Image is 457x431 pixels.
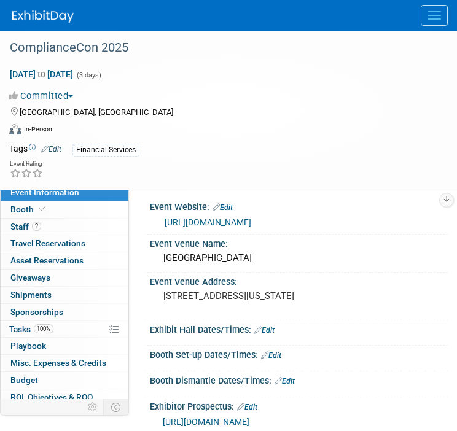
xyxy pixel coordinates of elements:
span: [DATE] [DATE] [9,69,74,80]
a: Edit [254,326,275,335]
a: Budget [1,372,128,389]
a: Edit [261,351,281,360]
a: Staff2 [1,219,128,235]
a: [URL][DOMAIN_NAME] [165,217,251,227]
span: to [36,69,47,79]
span: Sponsorships [10,307,63,317]
div: Exhibit Hall Dates/Times: [150,320,448,336]
span: Misc. Expenses & Credits [10,358,106,368]
span: Event Information [10,187,79,197]
div: Event Venue Address: [150,273,448,288]
i: Booth reservation complete [39,206,45,212]
a: Misc. Expenses & Credits [1,355,128,371]
div: In-Person [23,125,52,134]
a: Shipments [1,287,128,303]
button: Menu [421,5,448,26]
a: Playbook [1,338,128,354]
div: Event Venue Name: [150,235,448,250]
span: Shipments [10,290,52,300]
span: Tasks [9,324,53,334]
span: Staff [10,222,41,231]
div: Financial Services [72,144,139,157]
div: [GEOGRAPHIC_DATA] [159,249,439,268]
span: [GEOGRAPHIC_DATA], [GEOGRAPHIC_DATA] [20,107,173,117]
a: Giveaways [1,270,128,286]
span: 2 [32,222,41,231]
span: Giveaways [10,273,50,282]
a: Travel Reservations [1,235,128,252]
pre: [STREET_ADDRESS][US_STATE] [163,290,434,301]
button: Committed [9,90,78,103]
a: Tasks100% [1,321,128,338]
td: Toggle Event Tabs [104,399,129,415]
div: Event Rating [10,161,43,167]
div: Event Format [9,122,432,141]
a: Booth [1,201,128,218]
a: ROI, Objectives & ROO [1,389,128,406]
a: Event Information [1,184,128,201]
div: Event Website: [150,198,448,214]
div: Booth Dismantle Dates/Times: [150,371,448,387]
img: Format-Inperson.png [9,124,21,134]
span: Travel Reservations [10,238,85,248]
a: Edit [237,403,257,411]
a: Edit [275,377,295,386]
span: Asset Reservations [10,255,84,265]
a: Asset Reservations [1,252,128,269]
div: Booth Set-up Dates/Times: [150,346,448,362]
span: ROI, Objectives & ROO [10,392,93,402]
a: Sponsorships [1,304,128,320]
td: Personalize Event Tab Strip [82,399,104,415]
a: [URL][DOMAIN_NAME] [163,417,249,427]
span: 100% [34,324,53,333]
div: ComplianceCon 2025 [6,37,432,59]
a: Edit [41,145,61,153]
a: Edit [213,203,233,212]
img: ExhibitDay [12,10,74,23]
span: (3 days) [76,71,101,79]
div: Exhibitor Prospectus: [150,397,448,413]
span: Playbook [10,341,46,351]
td: Tags [9,142,61,157]
span: Booth [10,204,48,214]
span: Budget [10,375,38,385]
